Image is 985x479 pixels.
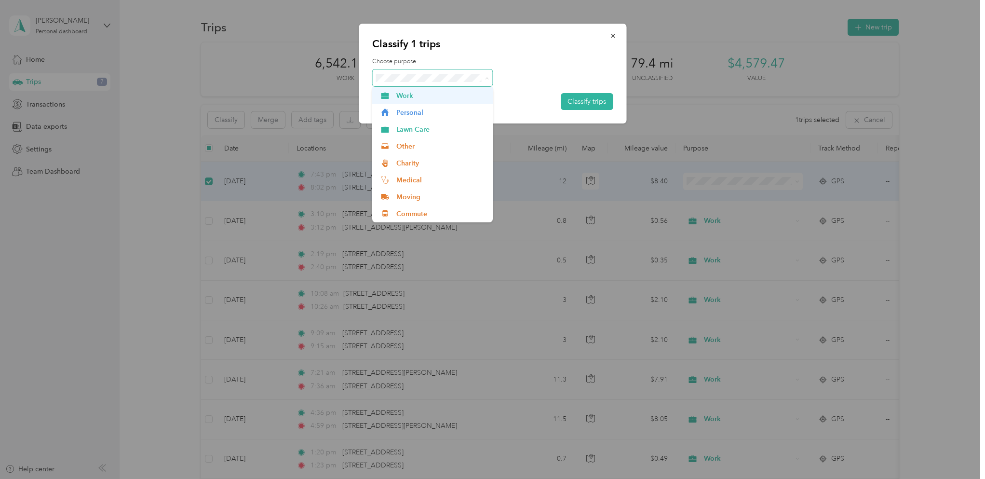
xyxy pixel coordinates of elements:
[396,124,486,135] span: Lawn Care
[396,209,486,219] span: Commute
[931,425,985,479] iframe: Everlance-gr Chat Button Frame
[396,175,486,185] span: Medical
[372,57,613,66] label: Choose purpose
[561,93,613,110] button: Classify trips
[372,37,613,51] p: Classify 1 trips
[396,158,486,168] span: Charity
[396,141,486,151] span: Other
[396,192,486,202] span: Moving
[396,91,486,101] span: Work
[396,108,486,118] span: Personal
